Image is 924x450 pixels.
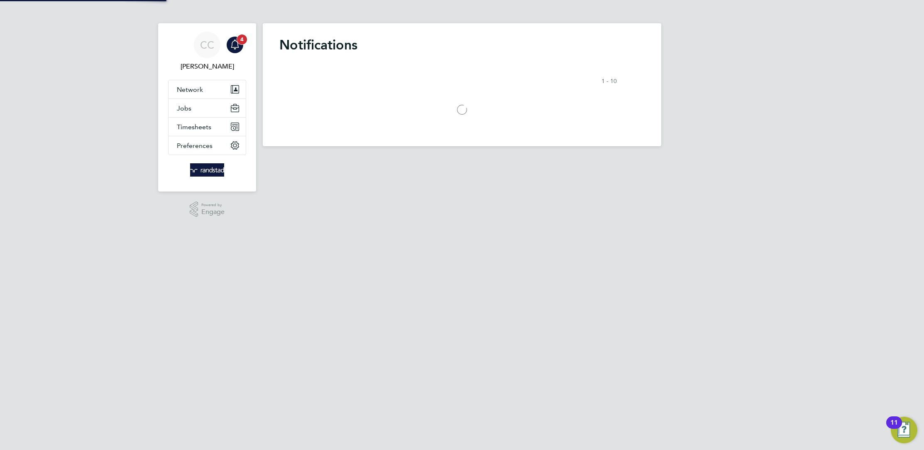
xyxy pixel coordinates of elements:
img: randstad-logo-retina.png [190,163,225,177]
button: Network [169,80,246,98]
button: Timesheets [169,118,246,136]
a: 4 [227,32,243,58]
nav: Select page of notifications list [601,73,645,90]
span: Jobs [177,104,191,112]
nav: Main navigation [158,23,256,192]
span: Engage [201,209,225,216]
button: Jobs [169,99,246,117]
span: Preferences [177,142,213,150]
span: Powered by [201,202,225,209]
span: 4 [237,34,247,44]
button: Preferences [169,136,246,155]
a: Powered byEngage [190,202,225,217]
span: 1 - 10 [601,77,617,86]
div: 11 [890,423,898,433]
h1: Notifications [279,37,645,53]
a: Go to home page [168,163,246,177]
span: Network [177,86,203,93]
span: CC [200,39,214,50]
button: Open Resource Center, 11 new notifications [891,417,917,443]
a: CC[PERSON_NAME] [168,32,246,71]
span: Timesheets [177,123,211,131]
span: Corbon Clarke-Selby [168,61,246,71]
